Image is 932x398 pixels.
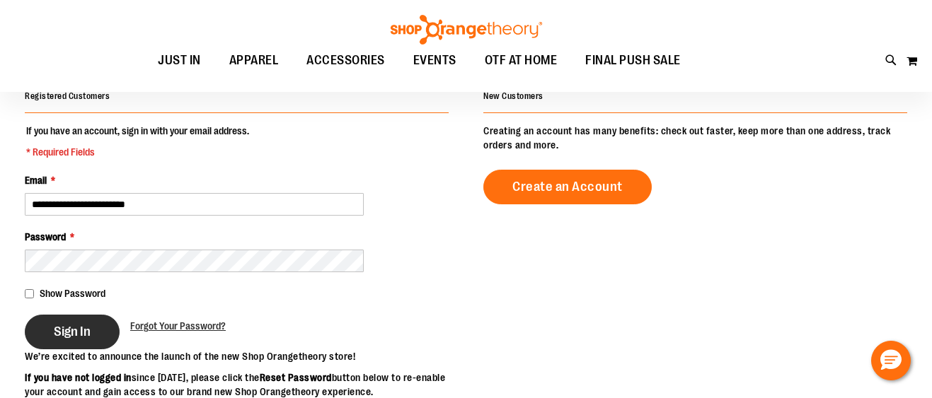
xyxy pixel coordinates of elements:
[25,315,120,349] button: Sign In
[130,320,226,332] span: Forgot Your Password?
[483,91,543,101] strong: New Customers
[483,170,652,204] a: Create an Account
[571,45,695,77] a: FINAL PUSH SALE
[40,288,105,299] span: Show Password
[292,45,399,77] a: ACCESSORIES
[215,45,293,77] a: APPAREL
[260,372,332,383] strong: Reset Password
[25,91,110,101] strong: Registered Customers
[512,179,623,194] span: Create an Account
[25,349,466,363] p: We’re excited to announce the launch of the new Shop Orangetheory store!
[389,15,544,45] img: Shop Orangetheory
[399,45,471,77] a: EVENTS
[54,324,91,339] span: Sign In
[25,175,47,186] span: Email
[158,45,201,76] span: JUST IN
[871,341,911,380] button: Hello, have a question? Let’s chat.
[585,45,681,76] span: FINAL PUSH SALE
[485,45,558,76] span: OTF AT HOME
[25,124,251,159] legend: If you have an account, sign in with your email address.
[229,45,279,76] span: APPAREL
[130,319,226,333] a: Forgot Your Password?
[483,124,907,152] p: Creating an account has many benefits: check out faster, keep more than one address, track orders...
[413,45,456,76] span: EVENTS
[471,45,572,77] a: OTF AT HOME
[144,45,215,77] a: JUST IN
[306,45,385,76] span: ACCESSORIES
[25,231,66,242] span: Password
[26,145,249,159] span: * Required Fields
[25,372,132,383] strong: If you have not logged in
